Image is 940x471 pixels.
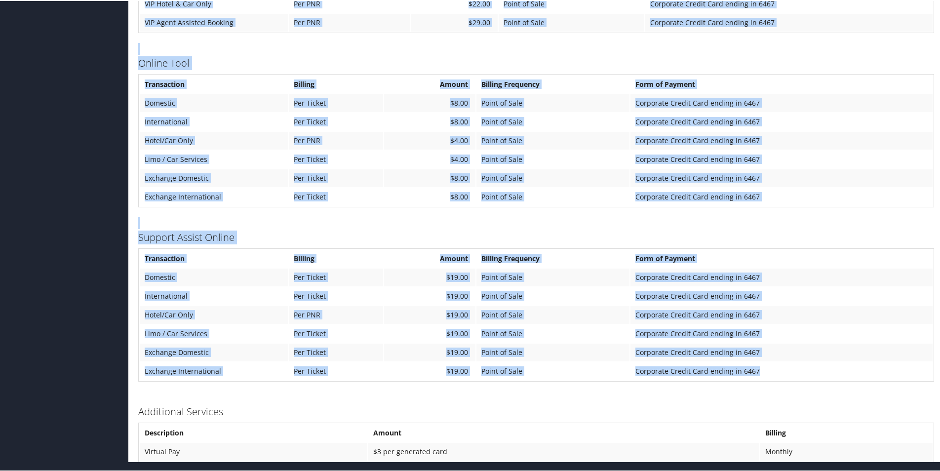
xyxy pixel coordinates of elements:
td: Corporate Credit Card ending in 6467 [630,187,933,205]
td: $8.00 [384,93,475,111]
td: Hotel/Car Only [140,131,288,149]
td: Corporate Credit Card ending in 6467 [630,268,933,285]
th: Transaction [140,249,288,267]
td: $19.00 [384,324,475,342]
th: Form of Payment [630,249,933,267]
td: Domestic [140,93,288,111]
td: Corporate Credit Card ending in 6467 [630,286,933,304]
td: Point of Sale [476,168,629,186]
th: Amount [368,423,759,441]
th: Amount [384,249,475,267]
td: Corporate Credit Card ending in 6467 [630,305,933,323]
th: Form of Payment [630,75,933,92]
td: Virtual Pay [140,442,367,460]
td: Limo / Car Services [140,150,288,167]
h3: Additional Services [138,404,934,418]
td: Per Ticket [289,150,383,167]
td: Per Ticket [289,168,383,186]
td: VIP Agent Assisted Booking [140,13,288,31]
td: Per Ticket [289,93,383,111]
td: Point of Sale [476,286,629,304]
td: Corporate Credit Card ending in 6467 [630,112,933,130]
td: Per Ticket [289,268,383,285]
td: $19.00 [384,361,475,379]
td: Point of Sale [476,305,629,323]
td: Exchange International [140,187,288,205]
h3: Support Assist Online [138,230,934,243]
td: Domestic [140,268,288,285]
td: $3 per generated card [368,442,759,460]
td: Point of Sale [476,343,629,360]
td: Per PNR [289,131,383,149]
td: Point of Sale [476,112,629,130]
td: Corporate Credit Card ending in 6467 [630,361,933,379]
td: Per Ticket [289,361,383,379]
th: Billing Frequency [476,249,629,267]
td: Point of Sale [476,187,629,205]
td: Point of Sale [476,93,629,111]
td: Point of Sale [476,150,629,167]
td: Corporate Credit Card ending in 6467 [630,93,933,111]
td: Per Ticket [289,187,383,205]
td: International [140,286,288,304]
td: Point of Sale [499,13,644,31]
td: Exchange Domestic [140,343,288,360]
td: Corporate Credit Card ending in 6467 [630,168,933,186]
td: Monthly [760,442,933,460]
th: Billing [289,75,383,92]
td: Per PNR [289,13,410,31]
td: Per Ticket [289,324,383,342]
td: Per Ticket [289,343,383,360]
td: Corporate Credit Card ending in 6467 [645,13,933,31]
td: $8.00 [384,187,475,205]
td: Exchange Domestic [140,168,288,186]
th: Transaction [140,75,288,92]
td: Hotel/Car Only [140,305,288,323]
td: $29.00 [411,13,498,31]
td: $19.00 [384,305,475,323]
td: Per Ticket [289,112,383,130]
td: Point of Sale [476,361,629,379]
th: Billing [760,423,933,441]
th: Description [140,423,367,441]
td: Point of Sale [476,268,629,285]
td: Exchange International [140,361,288,379]
td: Corporate Credit Card ending in 6467 [630,343,933,360]
td: $19.00 [384,286,475,304]
th: Billing Frequency [476,75,629,92]
td: $8.00 [384,168,475,186]
td: $19.00 [384,268,475,285]
td: $8.00 [384,112,475,130]
td: Limo / Car Services [140,324,288,342]
td: Corporate Credit Card ending in 6467 [630,150,933,167]
td: International [140,112,288,130]
td: Per Ticket [289,286,383,304]
td: Point of Sale [476,131,629,149]
td: $4.00 [384,150,475,167]
th: Amount [384,75,475,92]
td: $19.00 [384,343,475,360]
td: Per PNR [289,305,383,323]
th: Billing [289,249,383,267]
td: $4.00 [384,131,475,149]
td: Corporate Credit Card ending in 6467 [630,131,933,149]
td: Corporate Credit Card ending in 6467 [630,324,933,342]
td: Point of Sale [476,324,629,342]
h3: Online Tool [138,55,934,69]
